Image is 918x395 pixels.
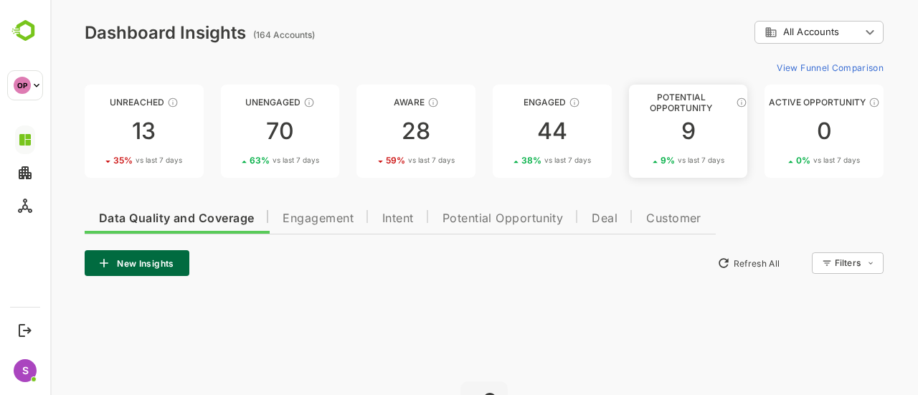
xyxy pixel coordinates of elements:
[336,155,404,166] div: 59 %
[203,29,269,40] ag: (164 Accounts)
[785,257,810,268] div: Filters
[332,213,364,224] span: Intent
[171,97,290,108] div: Unengaged
[579,120,698,143] div: 9
[783,250,833,276] div: Filters
[34,22,196,43] div: Dashboard Insights
[63,155,132,166] div: 35 %
[49,213,204,224] span: Data Quality and Coverage
[579,97,698,108] div: Potential Opportunity
[721,56,833,79] button: View Funnel Comparison
[628,155,674,166] span: vs last 7 days
[818,97,830,108] div: These accounts have open opportunities which might be at any of the Sales Stages
[306,97,425,108] div: Aware
[519,97,530,108] div: These accounts are warm, further nurturing would qualify them to MQAs
[253,97,265,108] div: These accounts have not shown enough engagement and need nurturing
[377,97,389,108] div: These accounts have just entered the buying cycle and need further nurturing
[358,155,404,166] span: vs last 7 days
[34,250,139,276] button: New Insights
[14,359,37,382] div: S
[714,26,810,39] div: All Accounts
[714,85,833,178] a: Active OpportunityThese accounts have open opportunities which might be at any of the Sales Stage...
[763,155,810,166] span: vs last 7 days
[7,17,44,44] img: BambooboxLogoMark.f1c84d78b4c51b1a7b5f700c9845e183.svg
[392,213,514,224] span: Potential Opportunity
[222,155,269,166] span: vs last 7 days
[14,77,31,94] div: OP
[443,97,562,108] div: Engaged
[733,27,789,37] span: All Accounts
[596,213,651,224] span: Customer
[610,155,674,166] div: 9 %
[494,155,541,166] span: vs last 7 days
[117,97,128,108] div: These accounts have not been engaged with for a defined time period
[34,85,153,178] a: UnreachedThese accounts have not been engaged with for a defined time period1335%vs last 7 days
[686,97,697,108] div: These accounts are MQAs and can be passed on to Inside Sales
[171,85,290,178] a: UnengagedThese accounts have not shown enough engagement and need nurturing7063%vs last 7 days
[34,120,153,143] div: 13
[199,155,269,166] div: 63 %
[443,85,562,178] a: EngagedThese accounts are warm, further nurturing would qualify them to MQAs4438%vs last 7 days
[704,19,833,47] div: All Accounts
[34,97,153,108] div: Unreached
[15,320,34,340] button: Logout
[471,155,541,166] div: 38 %
[232,213,303,224] span: Engagement
[443,120,562,143] div: 44
[661,252,736,275] button: Refresh All
[306,85,425,178] a: AwareThese accounts have just entered the buying cycle and need further nurturing2859%vs last 7 days
[579,85,698,178] a: Potential OpportunityThese accounts are MQAs and can be passed on to Inside Sales99%vs last 7 days
[306,120,425,143] div: 28
[541,213,567,224] span: Deal
[85,155,132,166] span: vs last 7 days
[746,155,810,166] div: 0 %
[714,97,833,108] div: Active Opportunity
[171,120,290,143] div: 70
[714,120,833,143] div: 0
